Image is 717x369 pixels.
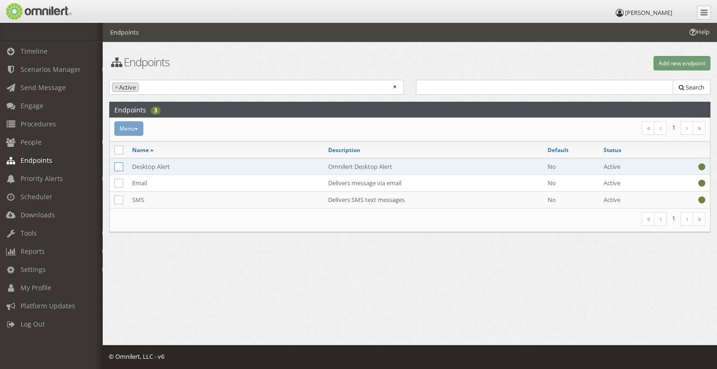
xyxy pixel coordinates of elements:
[109,56,404,68] h1: Endpoints
[21,138,42,146] span: People
[21,229,37,237] span: Tools
[21,265,46,274] span: Settings
[5,3,71,20] img: Omnilert
[21,65,81,74] span: Scenarios Manager
[642,121,654,135] a: First
[599,191,668,208] td: Active
[21,83,66,92] span: Send Message
[127,158,323,175] td: Desktop Alert
[688,28,710,36] span: Help
[667,121,681,134] li: 1
[625,8,672,17] span: [PERSON_NAME]
[543,158,599,175] td: No
[21,247,45,256] span: Reports
[110,28,139,37] li: Endpoints
[21,210,55,219] span: Downloads
[654,212,667,226] a: Previous
[115,83,118,92] span: ×
[393,83,396,91] span: Remove all items
[127,175,323,192] td: Email
[21,119,56,128] span: Procedures
[151,106,161,115] div: 3
[21,320,45,328] span: Log Out
[21,192,52,201] span: Scheduler
[681,212,693,226] a: Next
[21,156,52,165] span: Endpoints
[543,175,599,192] td: No
[667,212,681,225] li: 1
[328,146,360,154] a: Description
[654,121,667,135] a: Previous
[127,191,323,208] td: SMS
[548,146,569,154] a: Default
[642,212,654,226] a: First
[681,121,693,135] a: Next
[114,102,146,117] h2: Endpoints
[697,6,711,20] a: Collapse Menu
[693,121,705,135] a: Last
[599,158,668,175] td: Active
[112,83,139,92] li: Active
[543,191,599,208] td: No
[686,83,704,91] span: Search
[21,47,48,56] span: Timeline
[21,174,63,183] span: Priority Alerts
[323,158,543,175] td: Omnilert Desktop Alert
[21,301,75,310] span: Platform Updates
[109,352,164,361] span: © Omnilert, LLC - v6
[323,191,543,208] td: Delivers SMS text messages
[654,56,710,70] button: Add new endpoint
[21,7,40,15] span: Help
[21,283,51,292] span: My Profile
[599,175,668,192] td: Active
[693,212,705,226] a: Last
[323,175,543,192] td: Delivers message via email
[132,146,149,154] a: Name
[604,146,621,154] a: Status
[21,101,43,110] span: Engage
[673,80,710,95] button: Search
